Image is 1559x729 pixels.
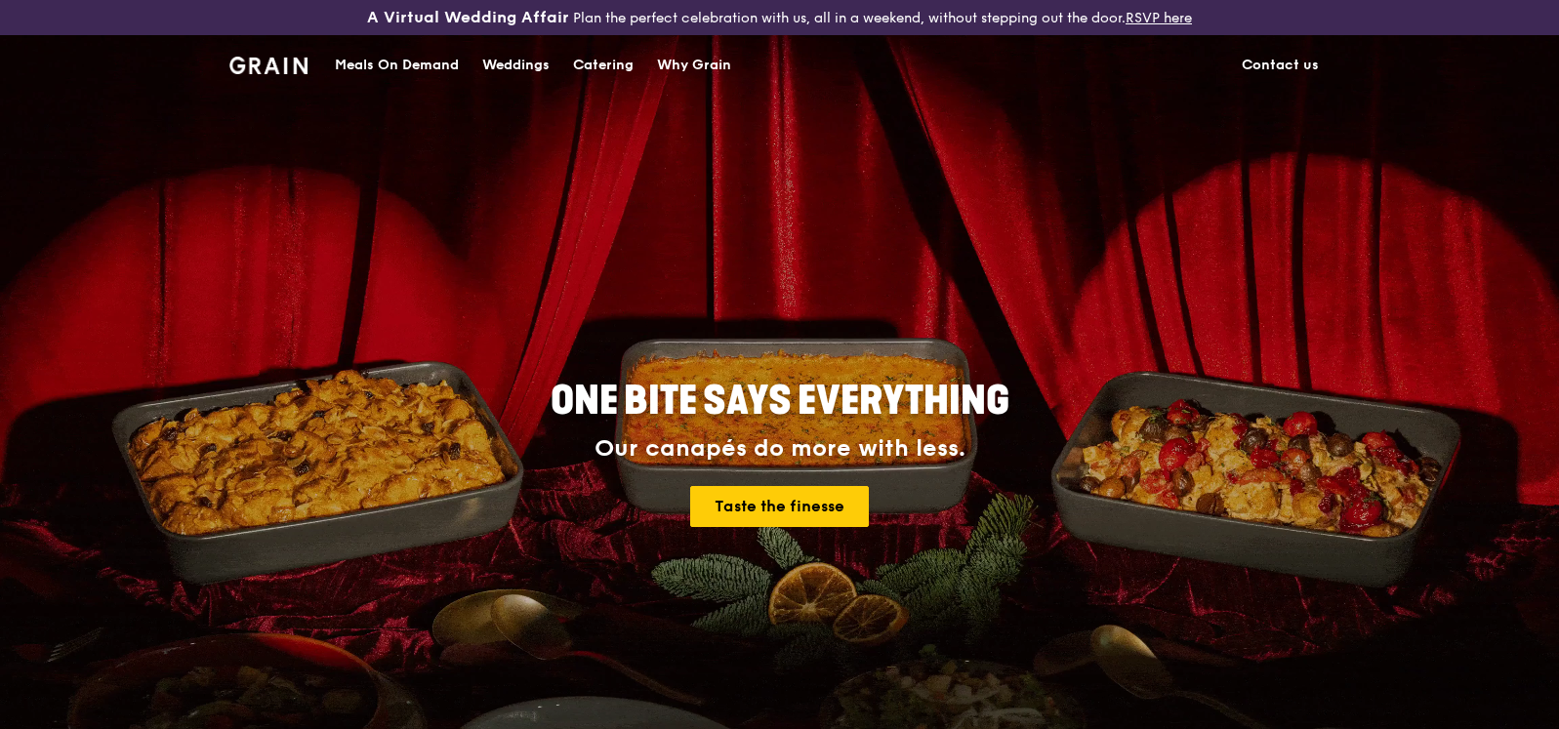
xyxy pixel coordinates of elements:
span: ONE BITE SAYS EVERYTHING [551,378,1009,425]
a: Why Grain [645,36,743,95]
div: Why Grain [657,36,731,95]
a: Catering [561,36,645,95]
div: Catering [573,36,634,95]
div: Weddings [482,36,550,95]
div: Plan the perfect celebration with us, all in a weekend, without stepping out the door. [260,8,1299,27]
h3: A Virtual Wedding Affair [367,8,569,27]
div: Our canapés do more with less. [429,435,1131,463]
div: Meals On Demand [335,36,459,95]
a: Weddings [471,36,561,95]
a: Taste the finesse [690,486,869,527]
a: GrainGrain [229,34,308,93]
img: Grain [229,57,308,74]
a: RSVP here [1126,10,1192,26]
a: Contact us [1230,36,1331,95]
